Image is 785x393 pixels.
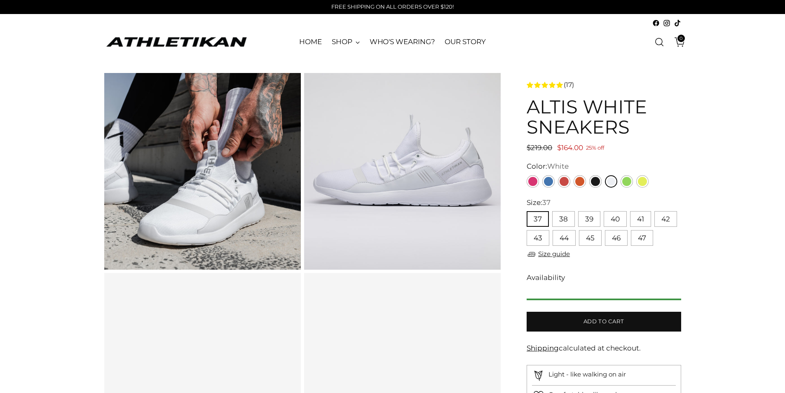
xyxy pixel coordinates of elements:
label: Color: [527,161,569,172]
a: Red [558,175,570,188]
a: Open cart modal [668,34,685,50]
a: Yellow [636,175,649,188]
a: OUR STORY [445,33,485,51]
h1: ALTIS White Sneakers [527,96,681,137]
span: White [547,162,569,170]
span: $219.00 [527,144,552,152]
a: HOME [299,33,322,51]
span: Availability [527,273,565,283]
button: 41 [630,211,651,227]
a: WHO'S WEARING? [370,33,435,51]
button: 46 [605,230,628,246]
button: 38 [552,211,575,227]
span: $164.00 [557,144,583,152]
label: Size: [527,198,551,208]
img: All white sneakers clear product shot from side [304,73,501,270]
button: 40 [604,211,627,227]
button: 44 [553,230,576,246]
div: calculated at checkout. [527,343,681,354]
span: 0 [677,35,685,42]
a: Open search modal [651,34,668,50]
a: ATHLETIKAN [104,35,248,48]
span: (17) [564,80,574,90]
span: 37 [542,198,551,207]
a: Black [589,175,602,188]
button: Add to cart [527,312,681,332]
a: Pink [527,175,539,188]
a: Size guide [527,249,570,259]
a: Blue [542,175,555,188]
span: Add to cart [583,318,624,325]
button: 43 [527,230,549,246]
button: 45 [579,230,602,246]
a: Orange [574,175,586,188]
a: 4.8 rating (17 votes) [527,80,681,90]
button: 42 [654,211,677,227]
a: Shipping [527,344,559,352]
a: White [605,175,617,188]
button: 39 [578,211,600,227]
p: Light - like walking on air [548,370,626,379]
span: 25% off [586,143,604,153]
a: Green [621,175,633,188]
button: 47 [631,230,653,246]
img: tattooed guy putting on his white casual sneakers [104,73,301,270]
a: SHOP [332,33,360,51]
p: FREE SHIPPING ON ALL ORDERS OVER $120! [331,3,454,11]
button: 37 [527,211,549,227]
